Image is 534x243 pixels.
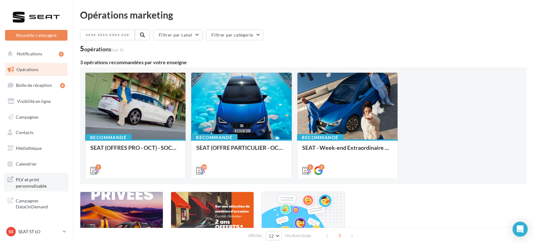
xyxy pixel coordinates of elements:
[17,99,51,104] span: Visibilité en ligne
[9,229,14,235] span: SS
[95,164,101,170] div: 5
[335,230,345,240] span: 1
[16,130,33,135] span: Contacts
[4,126,69,139] a: Contacts
[4,194,69,212] a: Campagnes DataOnDemand
[513,222,528,237] div: Open Intercom Messenger
[85,134,132,141] div: Recommandé
[16,145,42,151] span: Médiathèque
[4,47,66,60] button: Notifications 5
[196,144,286,157] div: SEAT (OFFRE PARTICULIER - OCT) - SOCIAL MEDIA
[90,144,181,157] div: SEAT (OFFRES PRO - OCT) - SOCIAL MEDIA
[297,134,344,141] div: Recommandé
[5,226,67,238] a: SS SEAT ST LO
[266,232,282,240] button: 12
[269,234,274,239] span: 12
[4,173,69,191] a: PLV et print personnalisable
[4,95,69,108] a: Visibilité en ligne
[206,30,263,40] button: Filtrer par catégorie
[4,157,69,171] a: Calendrier
[285,233,311,239] span: résultats/page
[319,164,324,170] div: 2
[84,46,123,52] div: opérations
[191,134,238,141] div: Recommandé
[4,63,69,76] a: Opérations
[80,10,526,20] div: Opérations marketing
[18,229,60,235] p: SEAT ST LO
[16,161,37,167] span: Calendrier
[307,164,313,170] div: 2
[59,52,64,57] div: 5
[4,78,69,92] a: Boîte de réception8
[16,82,52,88] span: Boîte de réception
[153,30,203,40] button: Filtrer par canal
[16,175,65,189] span: PLV et print personnalisable
[302,144,393,157] div: SEAT - Week-end Extraordinaire ([GEOGRAPHIC_DATA]) - OCTOBRE
[16,67,38,72] span: Opérations
[17,51,42,56] span: Notifications
[4,110,69,124] a: Campagnes
[80,60,526,65] div: 3 opérations recommandées par votre enseigne
[248,233,262,239] span: Afficher
[16,114,38,119] span: Campagnes
[80,45,123,52] div: 5
[16,196,65,210] span: Campagnes DataOnDemand
[111,47,123,52] span: (sur 6)
[4,142,69,155] a: Médiathèque
[60,83,65,88] div: 8
[5,30,67,41] button: Nouvelle campagne
[201,164,207,170] div: 10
